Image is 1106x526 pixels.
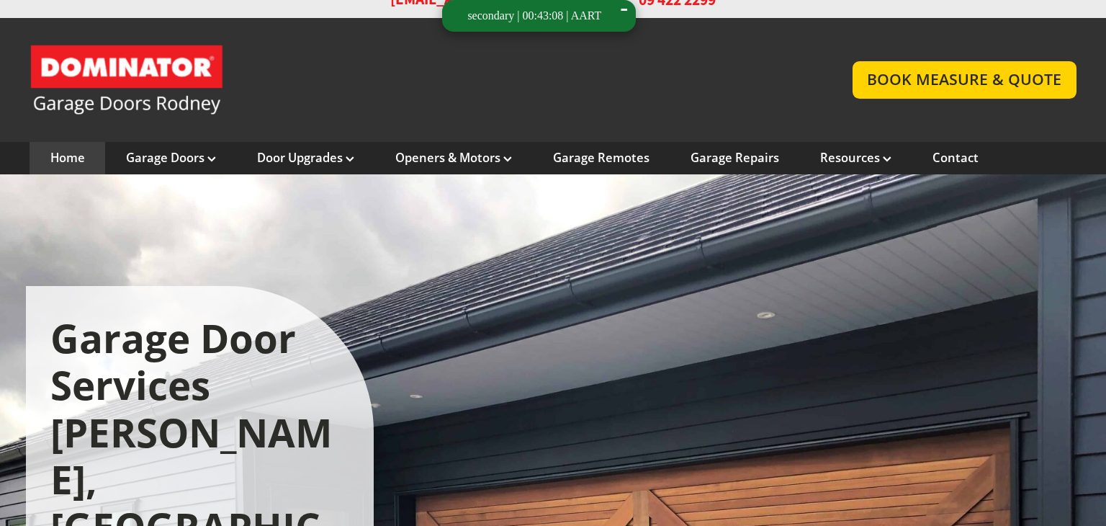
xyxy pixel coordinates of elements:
[50,150,85,166] a: Home
[820,150,891,166] a: Resources
[395,150,512,166] a: Openers & Motors
[553,150,649,166] a: Garage Remotes
[126,150,216,166] a: Garage Doors
[257,150,354,166] a: Door Upgrades
[30,44,824,116] a: Garage Door and Secure Access Solutions homepage
[691,150,779,166] a: Garage Repairs
[853,61,1076,98] a: BOOK MEASURE & QUOTE
[932,150,979,166] a: Contact
[467,10,601,22] div: secondary | 00:43:08 | AART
